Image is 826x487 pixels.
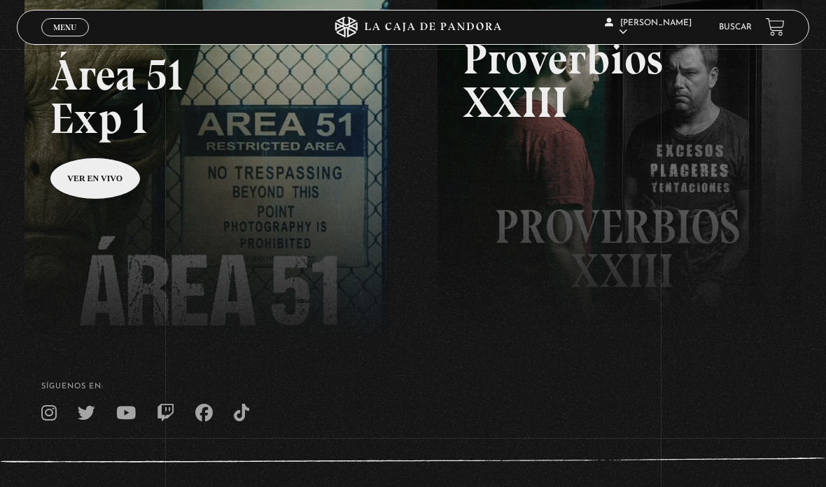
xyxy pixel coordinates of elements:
[53,23,76,31] span: Menu
[719,23,752,31] a: Buscar
[41,383,785,390] h4: SÍguenos en:
[605,19,692,36] span: [PERSON_NAME]
[49,35,82,45] span: Cerrar
[766,17,785,36] a: View your shopping cart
